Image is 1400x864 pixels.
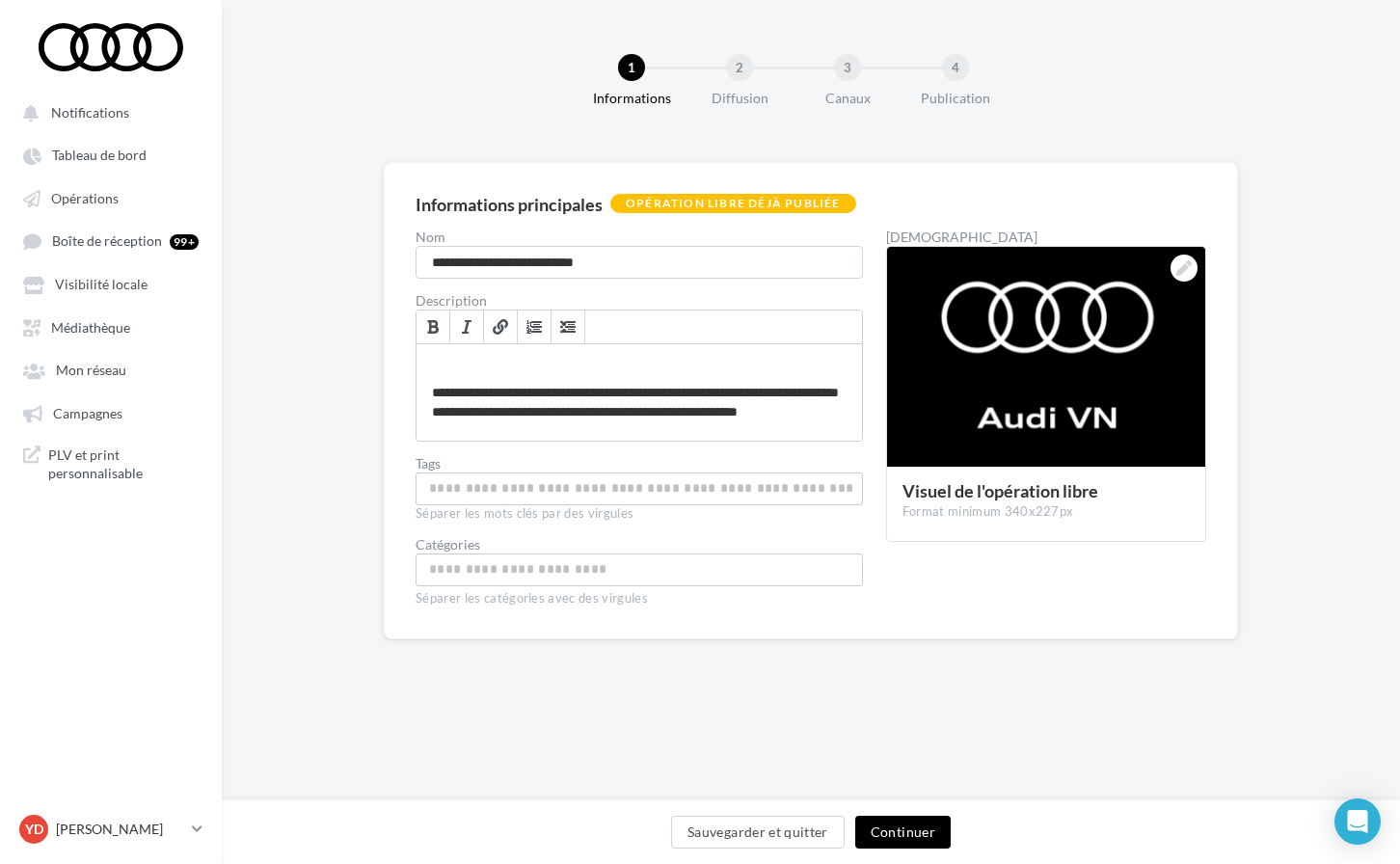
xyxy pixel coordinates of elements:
label: Description [416,294,863,308]
input: Choisissez une catégorie [420,558,858,580]
a: Insérer/Supprimer une liste numérotée [518,310,552,343]
div: Opération libre déjà publiée [610,194,856,213]
a: Boîte de réception 99+ [12,223,210,258]
div: Open Intercom Messenger [1334,798,1381,845]
a: Lien [484,310,518,343]
span: Tableau de bord [52,148,147,164]
a: Campagnes [12,395,210,430]
div: Publication [894,89,1017,108]
div: Visuel de l'opération libre [902,482,1190,499]
button: Sauvegarder et quitter [671,816,845,849]
div: 4 [942,54,969,81]
div: Canaux [786,89,909,108]
div: Informations principales [416,196,603,213]
a: Tableau de bord [12,137,210,172]
a: Gras (⌘+B) [417,310,450,343]
div: Séparer les mots clés par des virgules [416,505,863,523]
label: Tags [416,457,863,471]
div: Informations [570,89,693,108]
a: YD [PERSON_NAME] [15,811,206,848]
span: Notifications [51,104,129,121]
label: Nom [416,230,863,244]
button: Continuer [855,816,951,849]
button: Notifications [12,94,202,129]
a: Opérations [12,180,210,215]
div: 1 [618,54,645,81]
span: Mon réseau [56,363,126,379]
div: Catégories [416,538,863,552]
span: Boîte de réception [52,233,162,250]
span: PLV et print personnalisable [48,445,199,483]
div: Diffusion [678,89,801,108]
div: Choisissez une catégorie [416,553,863,586]
div: 99+ [170,234,199,250]
div: 2 [726,54,753,81]
span: Médiathèque [51,319,130,336]
span: YD [25,820,43,839]
a: Visibilité locale [12,266,210,301]
div: Permet de préciser les enjeux de la campagne à vos affiliés [417,344,862,441]
div: Permet aux affiliés de trouver l'opération libre plus facilement [416,472,863,505]
span: Visibilité locale [55,277,148,293]
a: Insérer/Supprimer une liste à puces [552,310,585,343]
input: Permet aux affiliés de trouver l'opération libre plus facilement [420,477,858,499]
a: Médiathèque [12,310,210,344]
a: Mon réseau [12,352,210,387]
a: Italique (⌘+I) [450,310,484,343]
span: Opérations [51,190,119,206]
a: PLV et print personnalisable [12,438,210,491]
div: [DEMOGRAPHIC_DATA] [886,230,1206,244]
div: Format minimum 340x227px [902,503,1190,521]
span: Campagnes [53,405,122,421]
p: [PERSON_NAME] [56,820,184,839]
div: Séparer les catégories avec des virgules [416,586,863,607]
div: 3 [834,54,861,81]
